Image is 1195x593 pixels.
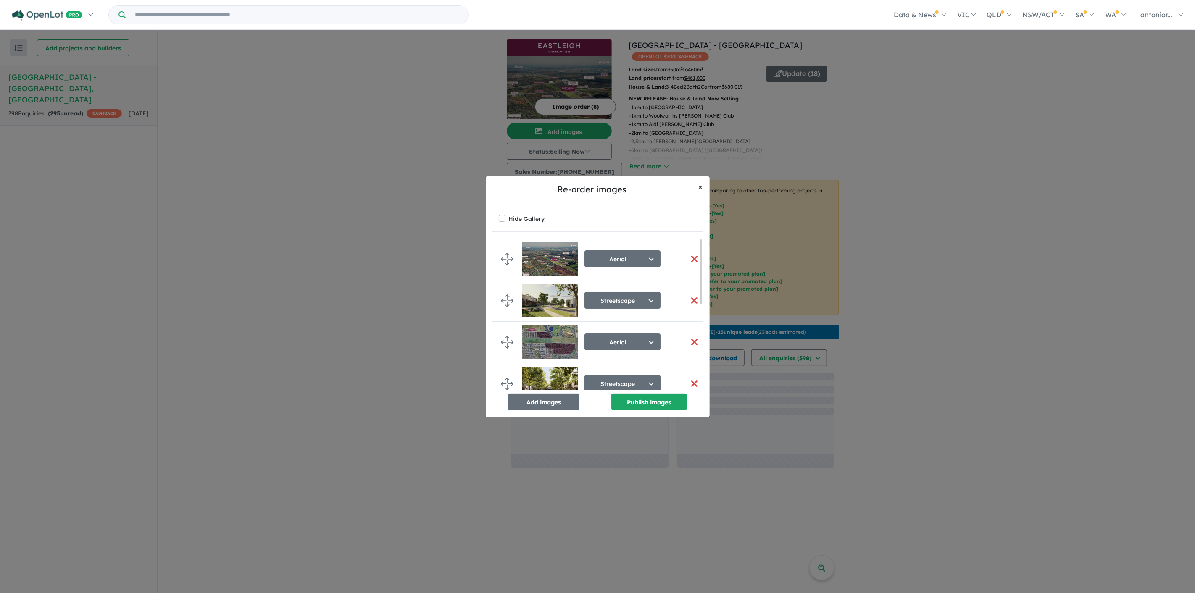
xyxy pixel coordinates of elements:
[492,183,692,196] h5: Re-order images
[522,325,578,359] img: Eastleigh%20-%20Cranbourne%20East___1713923940.jpg
[522,242,578,276] img: Eastleigh%20Estate%20-%20Cranbourne%20East___1701086368.jpeg
[509,213,545,225] label: Hide Gallery
[699,182,703,192] span: ×
[127,6,466,24] input: Try estate name, suburb, builder or developer
[522,367,578,401] img: Eastleigh%20Estate%20-%20Cranbourne%20East___1706751032.jpeg
[508,394,579,410] button: Add images
[522,284,578,317] img: Eastleigh%20Estate%20-%20Cranbourne%20East___1706751017.jpg
[584,250,661,267] button: Aerial
[1141,10,1173,19] span: antonior...
[501,336,513,349] img: drag.svg
[501,378,513,390] img: drag.svg
[584,333,661,350] button: Aerial
[584,292,661,309] button: Streetscape
[12,10,82,21] img: Openlot PRO Logo White
[584,375,661,392] button: Streetscape
[611,394,687,410] button: Publish images
[501,294,513,307] img: drag.svg
[501,253,513,265] img: drag.svg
